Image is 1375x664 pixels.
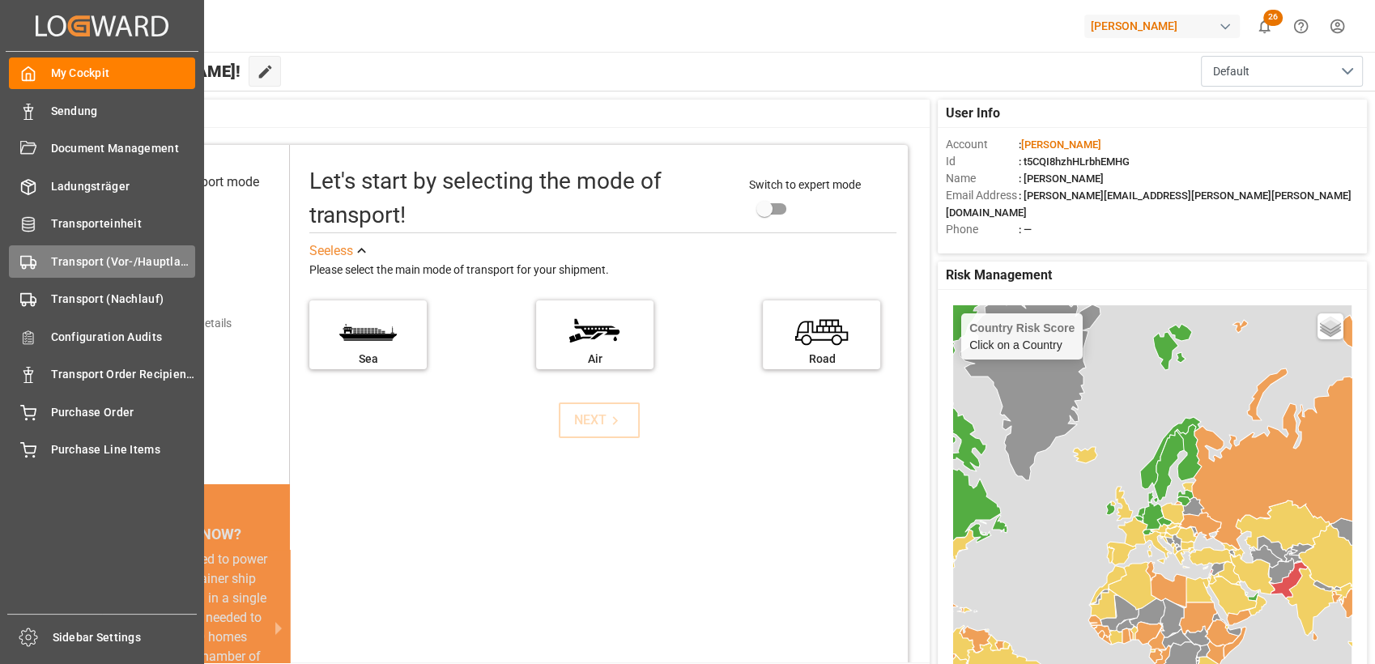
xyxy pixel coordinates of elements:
button: show 26 new notifications [1246,8,1283,45]
span: Ladungsträger [51,178,196,195]
div: NEXT [574,411,624,430]
span: Default [1213,63,1249,80]
span: : [1019,138,1101,151]
span: Switch to expert mode [749,178,861,191]
div: See less [309,241,353,261]
div: Road [771,351,872,368]
button: Help Center [1283,8,1319,45]
span: : — [1019,223,1032,236]
span: Risk Management [946,266,1052,285]
div: Click on a Country [969,321,1075,351]
span: Purchase Line Items [51,441,196,458]
span: : [PERSON_NAME] [1019,172,1104,185]
a: Purchase Order [9,396,195,428]
span: Transport Order Recipients [51,366,196,383]
span: Configuration Audits [51,329,196,346]
span: Account Type [946,238,1019,255]
a: Ladungsträger [9,170,195,202]
span: 26 [1263,10,1283,26]
span: Account [946,136,1019,153]
h4: Country Risk Score [969,321,1075,334]
button: open menu [1201,56,1363,87]
span: Transporteinheit [51,215,196,232]
a: Transporteinheit [9,208,195,240]
span: [PERSON_NAME] [1021,138,1101,151]
a: Sendung [9,95,195,126]
span: My Cockpit [51,65,196,82]
a: Purchase Line Items [9,434,195,466]
a: Transport (Nachlauf) [9,283,195,315]
a: Transport Order Recipients [9,359,195,390]
div: Air [544,351,645,368]
span: Document Management [51,140,196,157]
a: Document Management [9,133,195,164]
span: Phone [946,221,1019,238]
span: Email Address [946,187,1019,204]
div: Add shipping details [130,315,232,332]
span: Transport (Vor-/Hauptlauf) [51,253,196,270]
span: User Info [946,104,1000,123]
span: Name [946,170,1019,187]
a: Layers [1318,313,1343,339]
div: [PERSON_NAME] [1084,15,1240,38]
div: Sea [317,351,419,368]
span: Transport (Nachlauf) [51,291,196,308]
span: Id [946,153,1019,170]
div: Let's start by selecting the mode of transport! [309,164,733,232]
button: NEXT [559,402,640,438]
a: Transport (Vor-/Hauptlauf) [9,245,195,277]
span: : [PERSON_NAME][EMAIL_ADDRESS][PERSON_NAME][PERSON_NAME][DOMAIN_NAME] [946,189,1352,219]
button: [PERSON_NAME] [1084,11,1246,41]
span: : Shipper [1019,240,1059,253]
div: Please select the main mode of transport for your shipment. [309,261,896,280]
span: Purchase Order [51,404,196,421]
span: Sendung [51,103,196,120]
span: : t5CQI8hzhHLrbhEMHG [1019,155,1130,168]
a: My Cockpit [9,57,195,89]
span: Sidebar Settings [53,629,198,646]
